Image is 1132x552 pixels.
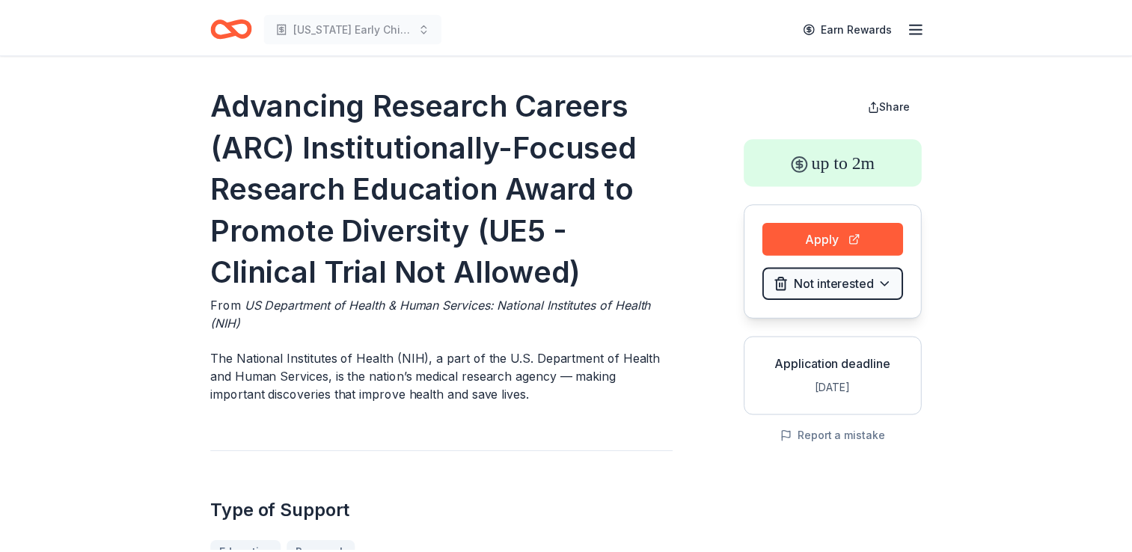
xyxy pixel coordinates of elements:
div: From [212,296,679,332]
h2: Type of Support [212,500,679,524]
button: [US_STATE] Early Childhood Education [266,12,446,42]
div: Application deadline [764,355,918,373]
div: [DATE] [764,379,918,397]
div: up to 2m [751,138,931,185]
a: Earn Rewards [802,13,910,40]
span: Not interested [802,274,883,293]
span: Share [888,98,919,111]
span: US Department of Health & Human Services: National Institutes of Health (NIH) [212,298,657,331]
button: Not interested [770,267,912,300]
span: [US_STATE] Early Childhood Education [296,18,416,36]
h1: Advancing Research Careers (ARC) Institutionally-Focused Research Education Award to Promote Dive... [212,84,679,293]
button: Share [864,90,931,120]
a: Home [212,9,254,44]
button: Apply [770,222,912,255]
button: Report a mistake [788,428,894,446]
p: The National Institutes of Health (NIH), a part of the U.S. Department of Health and Human Servic... [212,350,679,404]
